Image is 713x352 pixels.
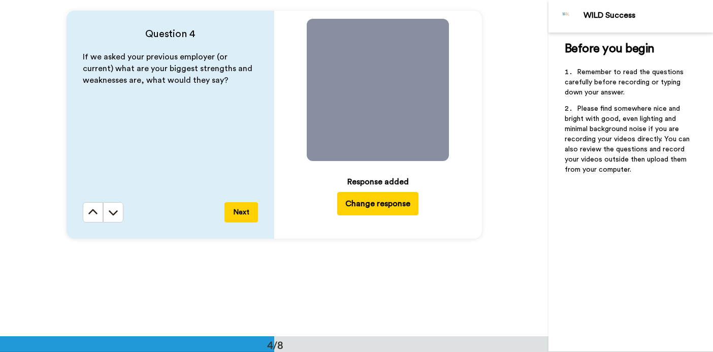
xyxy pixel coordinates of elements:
h4: Question 4 [83,27,258,41]
span: Remember to read the questions carefully before recording or typing down your answer. [565,69,686,96]
span: 0:53 [339,141,357,153]
button: Change response [337,192,418,215]
img: Mute/Unmute [430,142,440,152]
img: Profile Image [554,4,578,28]
span: Please find somewhere nice and bright with good, even lighting and minimal background noise if yo... [565,105,692,173]
span: If we asked your previous employer (or current) what are your biggest strengths and weaknesses ar... [83,53,254,84]
span: 0:00 [314,141,332,153]
span: / [334,141,337,153]
div: 4/8 [251,338,300,352]
div: Response added [347,176,409,188]
span: Before you begin [565,43,655,55]
div: WILD Success [584,11,712,20]
button: Next [224,202,258,222]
